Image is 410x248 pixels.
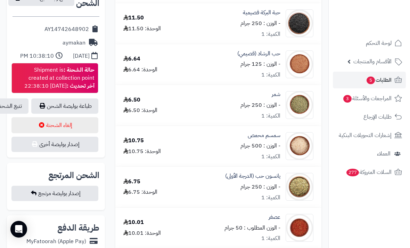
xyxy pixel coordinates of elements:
[343,95,352,103] span: 3
[286,132,313,160] img: 1628238298-Sesame%20(Roasted)-90x90.jpg
[377,149,391,159] span: العملاء
[237,50,280,58] a: حب الرشاد (قصيمي)
[339,130,392,140] span: إشعارات التحويلات البنكية
[73,52,90,60] div: [DATE]
[225,172,280,180] a: يانسون حب (الدرجة الأولى)
[224,224,280,232] small: - الوزن المطلوب : 50 جرام
[123,147,161,155] div: الوحدة: 10.75
[123,66,157,74] div: الوحدة: 6.64
[363,112,392,122] span: طلبات الإرجاع
[286,91,313,119] img: 1628193890-Fennel-90x90.jpg
[123,14,144,22] div: 11.50
[366,77,375,85] span: 5
[10,221,27,238] div: Open Intercom Messenger
[243,9,280,17] a: حبة البركة قصيمية
[67,82,95,90] strong: آخر تحديث :
[123,25,161,33] div: الوحدة: 11.50
[261,234,280,242] div: الكمية: 1
[333,90,406,107] a: المراجعات والأسئلة3
[261,153,280,161] div: الكمية: 1
[333,145,406,162] a: العملاء
[123,106,157,114] div: الوحدة: 6.50
[64,66,95,74] strong: حالة الشحنة :
[44,25,89,33] div: AY14742648902
[333,164,406,181] a: السلات المتروكة277
[343,94,392,103] span: المراجعات والأسئلة
[20,52,54,60] div: 10:38:10 PM
[286,214,313,242] img: 1633580797-Safflower-90x90.jpg
[366,75,392,85] span: الطلبات
[261,30,280,38] div: الكمية: 1
[123,188,157,196] div: الوحدة: 6.75
[240,142,280,150] small: - الوزن : 500 جرام
[353,57,392,66] span: الأقسام والمنتجات
[333,109,406,125] a: طلبات الإرجاع
[240,19,280,27] small: - الوزن : 250 جرام
[261,112,280,120] div: الكمية: 1
[26,238,86,246] div: MyFatoorah (Apple Pay)
[366,38,392,48] span: لوحة التحكم
[48,171,99,179] h2: الشحن المرتجع
[240,101,280,109] small: - الوزن : 250 جرام
[261,71,280,79] div: الكمية: 1
[123,229,161,237] div: الوحدة: 10.01
[15,66,95,90] div: Shipment is created at collection point [DATE] 22:38:10
[11,117,98,133] button: إلغاء الشحنة
[123,218,144,226] div: 10.01
[248,131,280,139] a: سمسم محمص
[11,186,98,201] button: إصدار بوليصة مرتجع
[286,9,313,37] img: black%20caraway-90x90.jpg
[123,137,144,145] div: 10.75
[57,224,99,232] h2: طريقة الدفع
[272,90,280,98] a: شمر
[346,167,392,177] span: السلات المتروكة
[269,213,280,221] a: عصفر
[123,55,140,63] div: 6.64
[63,39,85,47] div: aymakan
[363,14,403,29] img: logo-2.png
[286,173,313,201] img: 1628238826-Anise-90x90.jpg
[31,98,98,114] a: طباعة بوليصة الشحن
[123,178,140,186] div: 6.75
[240,183,280,191] small: - الوزن : 250 جرام
[286,50,313,78] img: 1628192660-Cress-90x90.jpg
[261,194,280,202] div: الكمية: 1
[333,127,406,144] a: إشعارات التحويلات البنكية
[240,60,280,68] small: - الوزن : 125 جرام
[333,72,406,88] a: الطلبات5
[346,169,359,177] span: 277
[11,137,98,152] button: إصدار بوليصة أخرى
[123,96,140,104] div: 6.50
[333,35,406,51] a: لوحة التحكم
